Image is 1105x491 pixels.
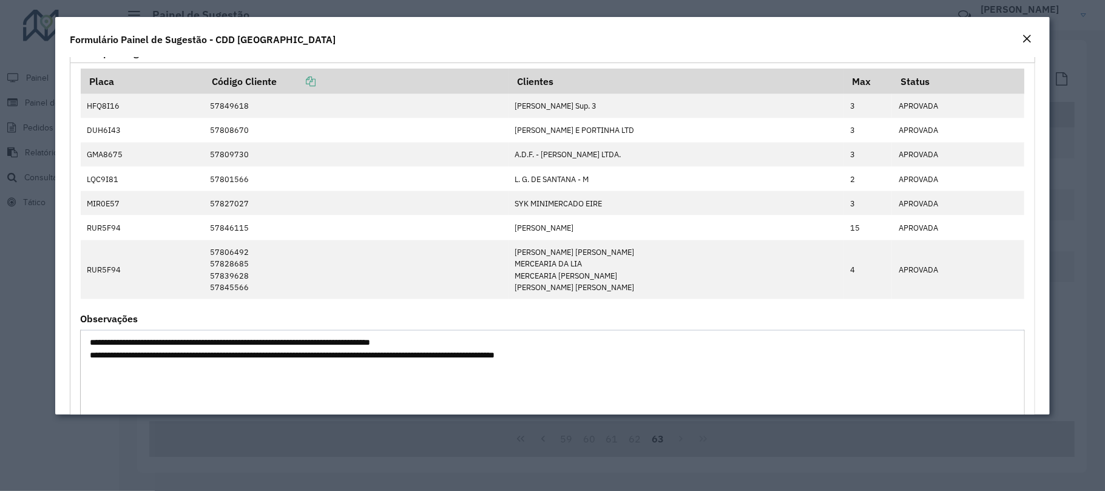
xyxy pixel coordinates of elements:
td: 57801566 [203,167,509,191]
td: 57849618 [203,94,509,118]
th: Código Cliente [203,69,509,94]
td: APROVADA [892,167,1024,191]
td: 57846115 [203,215,509,240]
td: [PERSON_NAME] [PERSON_NAME] MERCEARIA DA LIA MERCEARIA [PERSON_NAME] [PERSON_NAME] [PERSON_NAME] [509,240,843,300]
td: 3 [843,143,892,167]
label: Observações [80,311,138,326]
th: Status [892,69,1024,94]
button: Close [1018,32,1035,47]
td: 57809730 [203,143,509,167]
td: 3 [843,94,892,118]
a: Copiar [277,75,316,87]
td: 57827027 [203,191,509,215]
td: RUR5F94 [81,215,204,240]
td: APROVADA [892,118,1024,143]
td: [PERSON_NAME] E PORTINHA LTD [509,118,843,143]
td: APROVADA [892,240,1024,300]
td: [PERSON_NAME] [509,215,843,240]
td: APROVADA [892,191,1024,215]
td: 4 [843,240,892,300]
td: RUR5F94 [81,240,204,300]
td: 15 [843,215,892,240]
td: L. G. DE SANTANA - M [509,167,843,191]
td: HFQ8I16 [81,94,204,118]
th: Max [843,69,892,94]
td: A.D.F. - [PERSON_NAME] LTDA. [509,143,843,167]
td: APROVADA [892,94,1024,118]
td: LQC9I81 [81,167,204,191]
th: Clientes [509,69,843,94]
em: Fechar [1022,34,1032,44]
td: GMA8675 [81,143,204,167]
th: Placa [81,69,204,94]
td: [PERSON_NAME] Sup. 3 [509,94,843,118]
span: Mapas Sugeridos: Placa-Cliente [90,48,232,58]
td: APROVADA [892,215,1024,240]
td: 57808670 [203,118,509,143]
td: MIR0E57 [81,191,204,215]
td: APROVADA [892,143,1024,167]
td: 3 [843,191,892,215]
td: 3 [843,118,892,143]
td: 57806492 57828685 57839628 57845566 [203,240,509,300]
td: 2 [843,167,892,191]
h4: Formulário Painel de Sugestão - CDD [GEOGRAPHIC_DATA] [70,32,336,47]
td: SYK MINIMERCADO EIRE [509,191,843,215]
td: DUH6I43 [81,118,204,143]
